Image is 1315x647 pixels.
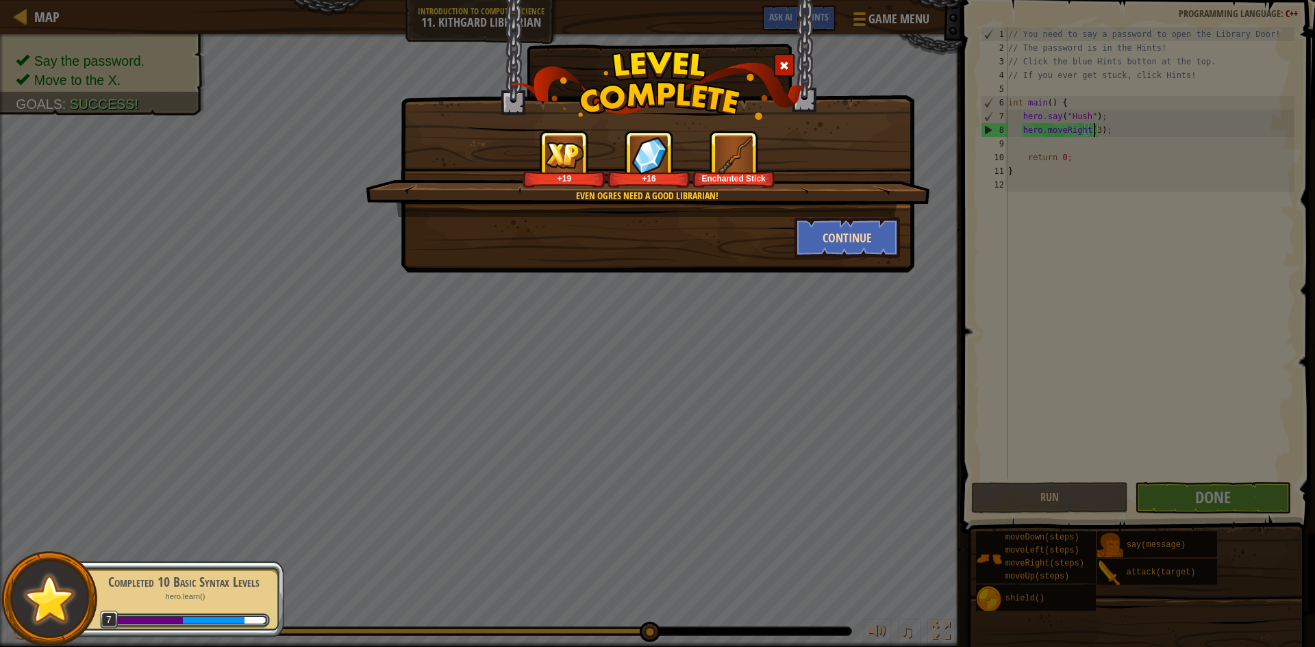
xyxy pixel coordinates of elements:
[715,136,753,174] img: portrait.png
[511,51,805,120] img: level_complete.png
[97,592,270,602] p: hero.learn()
[794,217,901,258] button: Continue
[97,572,270,592] div: Completed 10 Basic Syntax Levels
[545,142,584,168] img: reward_icon_xp.png
[183,617,245,624] div: 30 XP earned
[431,189,863,203] div: Even ogres need a good Librarian!
[115,617,183,624] div: 296 XP in total
[245,617,265,624] div: 10 XP until level 8
[695,173,773,183] div: Enchanted Stick
[525,173,603,183] div: +19
[100,611,118,629] span: 7
[18,568,81,629] img: default.png
[610,173,688,183] div: +16
[631,136,667,174] img: reward_icon_gems.png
